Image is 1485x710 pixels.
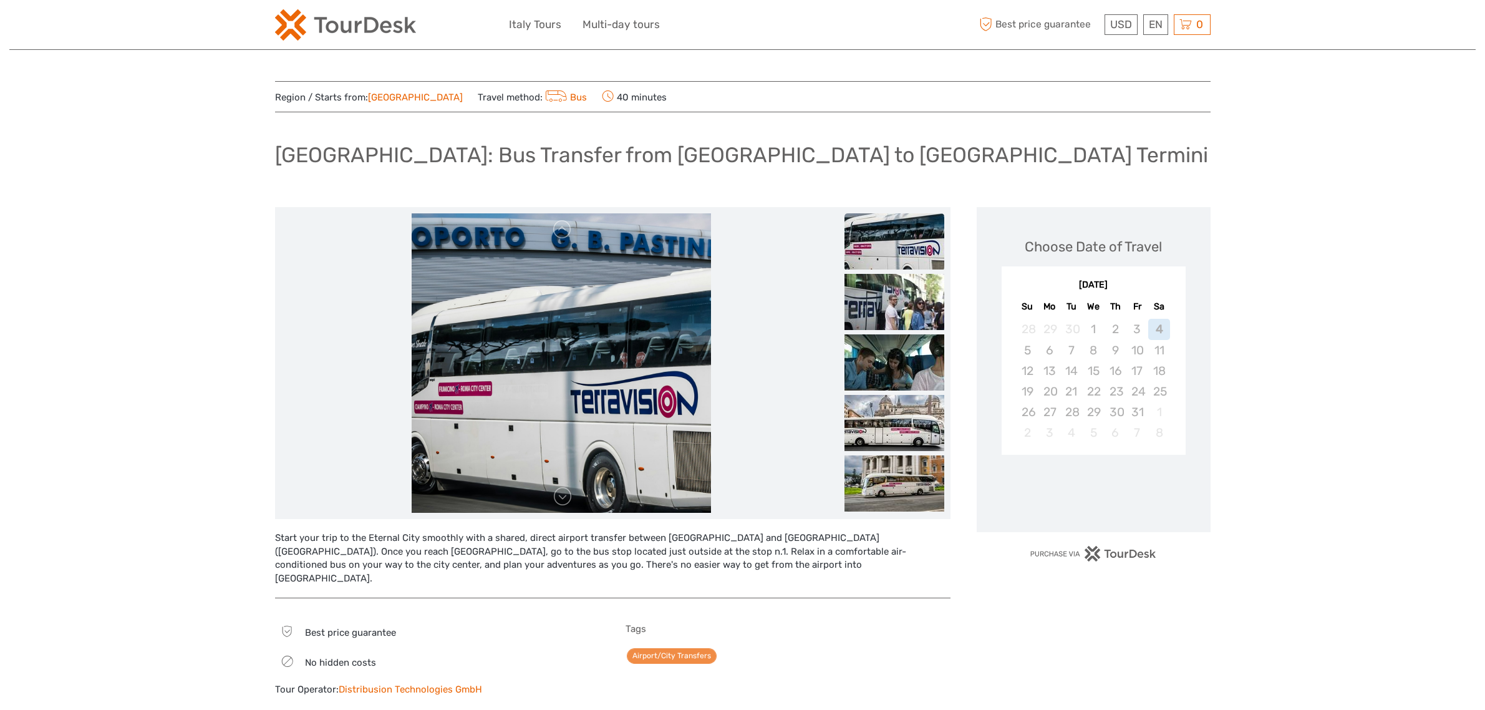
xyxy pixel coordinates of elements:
div: Not available Thursday, October 30th, 2025 [1105,402,1126,422]
img: 22c979f4fb6d4172b4b9593e48c8203e_slider_thumbnail.png [844,455,944,512]
div: Su [1017,298,1038,315]
div: Not available Tuesday, October 7th, 2025 [1060,340,1082,361]
span: No hidden costs [305,657,376,668]
div: Not available Monday, October 27th, 2025 [1038,402,1060,422]
div: We [1082,298,1104,315]
span: Best price guarantee [305,627,396,638]
img: 2254-3441b4b5-4e5f-4d00-b396-31f1d84a6ebf_logo_small.png [275,9,416,41]
img: 7e987cbe9c4242ecae79361dd95f35e1_slider_thumbnail.jpeg [844,274,944,330]
div: Not available Wednesday, October 8th, 2025 [1082,340,1104,361]
div: Not available Sunday, October 19th, 2025 [1017,381,1038,402]
div: Not available Saturday, November 1st, 2025 [1148,402,1170,422]
h1: [GEOGRAPHIC_DATA]: Bus Transfer from [GEOGRAPHIC_DATA] to [GEOGRAPHIC_DATA] Termini [275,142,1208,168]
span: Travel method: [478,88,588,105]
div: Choose Date of Travel [1025,237,1162,256]
img: d42a88133b27418cb458bb206cf82829_slider_thumbnail.png [844,213,944,270]
div: Tu [1060,298,1082,315]
div: Not available Monday, October 20th, 2025 [1038,381,1060,402]
div: Sa [1148,298,1170,315]
div: Not available Sunday, November 2nd, 2025 [1017,422,1038,443]
div: Not available Tuesday, October 14th, 2025 [1060,361,1082,381]
div: Not available Monday, October 6th, 2025 [1038,340,1060,361]
div: Mo [1038,298,1060,315]
div: Start your trip to the Eternal City smoothly with a shared, direct airport transfer between [GEOG... [275,532,950,585]
span: Region / Starts from: [275,91,463,104]
div: Not available Friday, October 31st, 2025 [1126,402,1148,422]
div: Not available Monday, November 3rd, 2025 [1038,422,1060,443]
div: Not available Tuesday, November 4th, 2025 [1060,422,1082,443]
a: Airport/City Transfers [627,648,717,664]
div: Not available Sunday, October 12th, 2025 [1017,361,1038,381]
div: Not available Wednesday, October 29th, 2025 [1082,402,1104,422]
span: 40 minutes [602,88,667,105]
div: Not available Thursday, October 2nd, 2025 [1105,319,1126,339]
div: Not available Thursday, November 6th, 2025 [1105,422,1126,443]
div: Not available Wednesday, November 5th, 2025 [1082,422,1104,443]
div: Th [1105,298,1126,315]
div: [DATE] [1002,279,1186,292]
div: Not available Tuesday, September 30th, 2025 [1060,319,1082,339]
img: PurchaseViaTourDesk.png [1030,546,1156,562]
span: USD [1110,18,1132,31]
div: Not available Friday, October 3rd, 2025 [1126,319,1148,339]
a: Distribusion Technologies GmbH [339,684,482,695]
div: Not available Saturday, October 25th, 2025 [1148,381,1170,402]
a: [GEOGRAPHIC_DATA] [368,92,463,103]
span: 0 [1194,18,1205,31]
img: d42a88133b27418cb458bb206cf82829_main_slider.png [412,213,711,513]
div: Not available Monday, September 29th, 2025 [1038,319,1060,339]
div: Not available Saturday, October 4th, 2025 [1148,319,1170,339]
div: Not available Thursday, October 9th, 2025 [1105,340,1126,361]
div: Not available Friday, October 10th, 2025 [1126,340,1148,361]
div: Tour Operator: [275,683,600,696]
img: 69313925d2ec4f58a9d83d216d34e062_slider_thumbnail.png [844,395,944,451]
img: d8cc0330d24b404b95ebd47af9e14f54_slider_thumbnail.jpeg [844,334,944,391]
div: Not available Friday, October 17th, 2025 [1126,361,1148,381]
div: Not available Friday, October 24th, 2025 [1126,381,1148,402]
div: Not available Saturday, October 11th, 2025 [1148,340,1170,361]
div: Not available Sunday, October 26th, 2025 [1017,402,1038,422]
div: Not available Tuesday, October 21st, 2025 [1060,381,1082,402]
div: Not available Wednesday, October 15th, 2025 [1082,361,1104,381]
div: Not available Saturday, November 8th, 2025 [1148,422,1170,443]
div: Not available Sunday, September 28th, 2025 [1017,319,1038,339]
a: Bus [543,92,588,103]
div: Not available Wednesday, October 22nd, 2025 [1082,381,1104,402]
div: Not available Thursday, October 23rd, 2025 [1105,381,1126,402]
a: Italy Tours [509,16,561,34]
div: EN [1143,14,1168,35]
div: month 2025-10 [1005,319,1181,443]
div: Not available Friday, November 7th, 2025 [1126,422,1148,443]
span: Best price guarantee [977,14,1101,35]
div: Not available Monday, October 13th, 2025 [1038,361,1060,381]
h5: Tags [626,623,950,635]
div: Not available Saturday, October 18th, 2025 [1148,361,1170,381]
div: Fr [1126,298,1148,315]
a: Multi-day tours [583,16,660,34]
div: Not available Tuesday, October 28th, 2025 [1060,402,1082,422]
div: Not available Wednesday, October 1st, 2025 [1082,319,1104,339]
div: Not available Thursday, October 16th, 2025 [1105,361,1126,381]
div: Loading... [1090,487,1098,495]
div: Not available Sunday, October 5th, 2025 [1017,340,1038,361]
